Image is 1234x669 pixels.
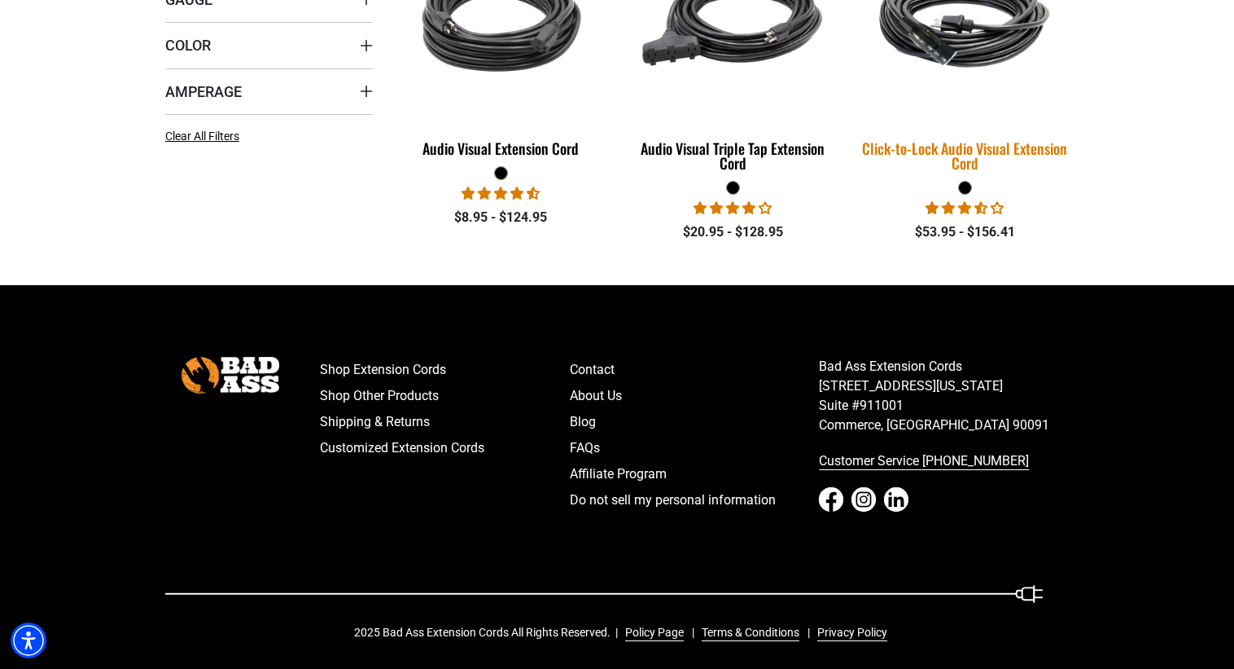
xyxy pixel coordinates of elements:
[165,130,239,143] span: Clear All Filters
[165,68,373,114] summary: Amperage
[570,383,820,409] a: About Us
[320,383,570,409] a: Shop Other Products
[11,623,46,658] div: Accessibility Menu
[397,208,605,227] div: $8.95 - $124.95
[570,461,820,487] a: Affiliate Program
[570,487,820,513] a: Do not sell my personal information
[320,435,570,461] a: Customized Extension Cords
[629,141,837,170] div: Audio Visual Triple Tap Extension Cord
[165,22,373,68] summary: Color
[819,487,843,512] a: Facebook - open in a new tab
[165,82,242,101] span: Amperage
[570,357,820,383] a: Contact
[629,222,837,242] div: $20.95 - $128.95
[397,141,605,156] div: Audio Visual Extension Cord
[811,624,887,641] a: Privacy Policy
[861,141,1069,170] div: Click-to-Lock Audio Visual Extension Cord
[619,624,684,641] a: Policy Page
[695,624,799,641] a: Terms & Conditions
[165,128,246,145] a: Clear All Filters
[165,36,211,55] span: Color
[851,487,876,512] a: Instagram - open in a new tab
[819,357,1069,435] p: Bad Ass Extension Cords [STREET_ADDRESS][US_STATE] Suite #911001 Commerce, [GEOGRAPHIC_DATA] 90091
[570,435,820,461] a: FAQs
[861,222,1069,242] div: $53.95 - $156.41
[320,357,570,383] a: Shop Extension Cords
[925,200,1004,216] span: 3.50 stars
[570,409,820,435] a: Blog
[694,200,772,216] span: 3.75 stars
[884,487,908,512] a: LinkedIn - open in a new tab
[320,409,570,435] a: Shipping & Returns
[182,357,279,394] img: Bad Ass Extension Cords
[462,186,540,201] span: 4.71 stars
[819,448,1069,474] a: call 833-674-1699
[354,624,899,641] div: 2025 Bad Ass Extension Cords All Rights Reserved.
